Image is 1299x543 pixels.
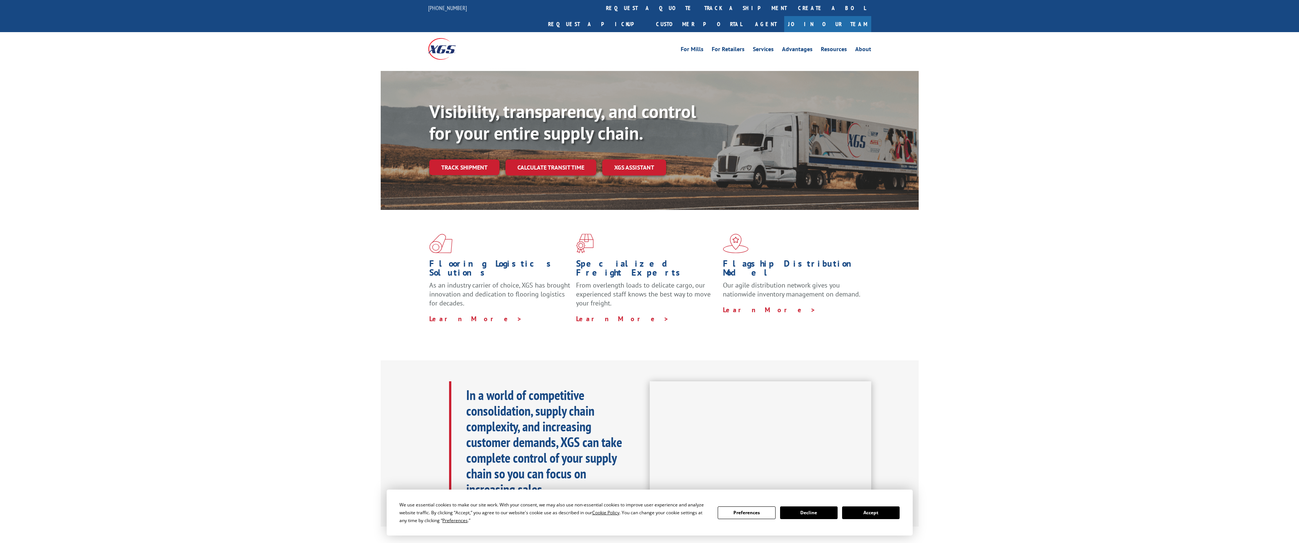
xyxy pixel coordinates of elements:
iframe: XGS Logistics Solutions [650,381,871,506]
h1: Specialized Freight Experts [576,259,717,281]
a: Request a pickup [542,16,650,32]
a: Learn More > [429,314,522,323]
a: Calculate transit time [505,159,596,176]
a: Track shipment [429,159,500,175]
button: Preferences [718,506,775,519]
a: For Mills [681,46,703,55]
img: xgs-icon-focused-on-flooring-red [576,234,594,253]
button: Decline [780,506,838,519]
a: Services [753,46,774,55]
a: For Retailers [712,46,745,55]
a: Learn More > [576,314,669,323]
a: XGS ASSISTANT [602,159,666,176]
span: Cookie Policy [592,509,619,516]
a: Advantages [782,46,813,55]
a: About [855,46,871,55]
span: As an industry carrier of choice, XGS has brought innovation and dedication to flooring logistics... [429,281,570,307]
span: Our agile distribution network gives you nationwide inventory management on demand. [723,281,860,298]
span: Preferences [442,517,468,524]
a: Customer Portal [650,16,748,32]
div: We use essential cookies to make our site work. With your consent, we may also use non-essential ... [399,501,709,524]
img: xgs-icon-flagship-distribution-model-red [723,234,749,253]
a: Resources [821,46,847,55]
div: Cookie Consent Prompt [387,490,913,536]
a: Learn More > [723,305,816,314]
h1: Flagship Distribution Model [723,259,864,281]
b: Visibility, transparency, and control for your entire supply chain. [429,100,696,145]
a: [PHONE_NUMBER] [428,4,467,12]
img: xgs-icon-total-supply-chain-intelligence-red [429,234,452,253]
a: Agent [748,16,784,32]
p: From overlength loads to delicate cargo, our experienced staff knows the best way to move your fr... [576,281,717,314]
a: Join Our Team [784,16,871,32]
h1: Flooring Logistics Solutions [429,259,570,281]
b: In a world of competitive consolidation, supply chain complexity, and increasing customer demands... [466,386,622,498]
button: Accept [842,506,900,519]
